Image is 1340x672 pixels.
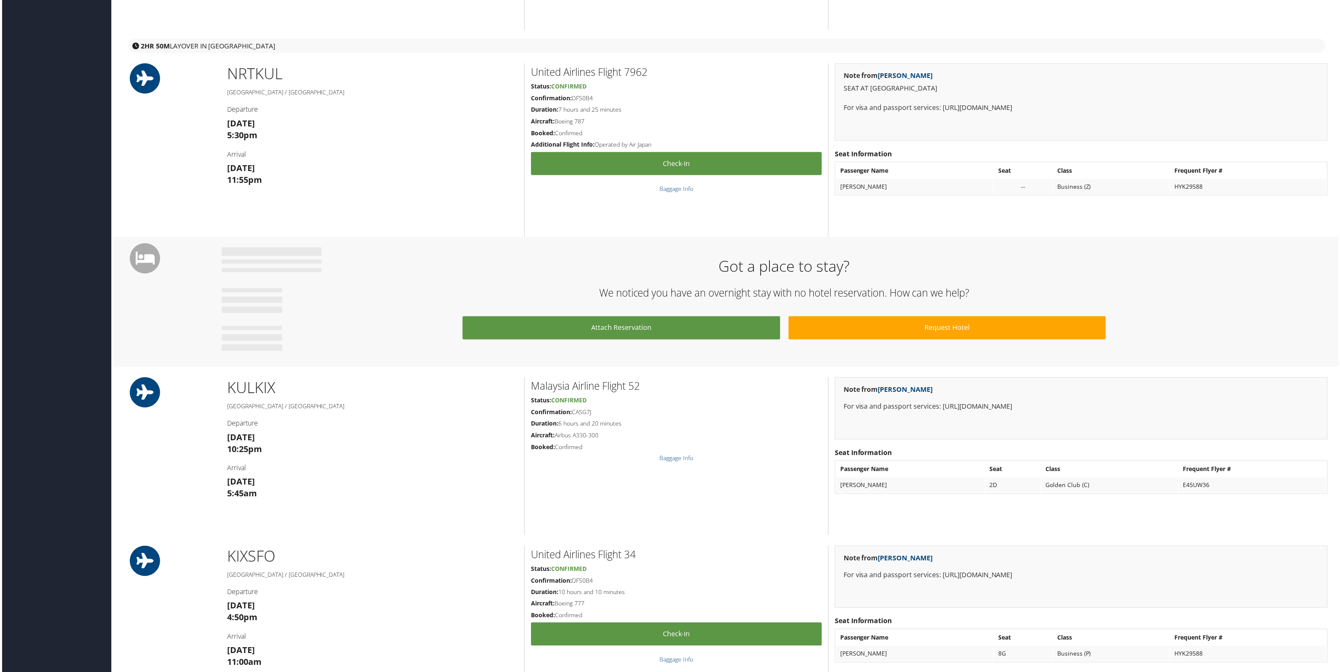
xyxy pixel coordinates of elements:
[226,658,260,669] strong: 11:00am
[226,477,254,489] strong: [DATE]
[531,613,822,621] h5: Confirmed
[844,402,1321,413] p: For visa and passport services: [URL][DOMAIN_NAME]
[789,317,1107,340] a: Request Hotel
[1054,163,1171,179] th: Class
[531,106,822,114] h5: 7 hours and 25 minutes
[531,578,822,586] h5: DFS0B4
[1172,179,1328,195] td: HYK29588
[226,163,254,174] strong: [DATE]
[531,601,554,609] strong: Aircraft:
[226,130,256,141] strong: 5:30pm
[879,71,933,80] a: [PERSON_NAME]
[226,465,518,474] h4: Arrival
[531,578,571,586] strong: Confirmation:
[226,105,518,114] h4: Departure
[1054,648,1171,663] td: Business (P)
[835,449,893,458] strong: Seat Information
[1172,648,1328,663] td: HYK29588
[1054,179,1171,195] td: Business (Z)
[531,65,822,80] h2: United Airlines Flight 7962
[226,444,261,456] strong: 10:25pm
[844,83,1321,94] p: SEAT AT [GEOGRAPHIC_DATA]
[836,463,986,478] th: Passenger Name
[531,141,594,149] strong: Additional Flight Info:
[531,566,551,574] strong: Status:
[531,129,555,137] strong: Booked:
[531,153,822,176] a: Check-in
[531,624,822,648] a: Check-in
[226,433,254,444] strong: [DATE]
[226,572,518,581] h5: [GEOGRAPHIC_DATA] / [GEOGRAPHIC_DATA]
[531,118,822,126] h5: Boeing 787
[659,657,693,665] a: Baggage Info
[531,380,822,394] h2: Malaysia Airline Flight 52
[836,648,994,663] td: [PERSON_NAME]
[551,83,586,91] span: Confirmed
[531,613,555,621] strong: Booked:
[659,455,693,463] a: Baggage Info
[986,463,1042,478] th: Seat
[531,118,554,126] strong: Aircraft:
[531,106,558,114] strong: Duration:
[226,547,518,568] h1: KIX SFO
[531,444,822,452] h5: Confirmed
[226,420,518,429] h4: Departure
[226,174,261,186] strong: 11:55pm
[531,409,822,418] h5: CASG7J
[995,648,1053,663] td: 8G
[986,479,1042,494] td: 2D
[1180,479,1328,494] td: E45UW36
[844,386,933,395] strong: Note from
[531,397,551,405] strong: Status:
[531,141,822,149] h5: Operated by Air Japan
[999,183,1049,191] div: --
[1172,632,1328,647] th: Frequent Flyer #
[1043,463,1179,478] th: Class
[844,71,933,80] strong: Note from
[531,601,822,610] h5: Boeing 777
[844,103,1321,114] p: For visa and passport services: [URL][DOMAIN_NAME]
[1054,632,1171,647] th: Class
[1043,479,1179,494] td: Golden Club (C)
[879,555,933,564] a: [PERSON_NAME]
[226,634,518,643] h4: Arrival
[1180,463,1328,478] th: Frequent Flyer #
[139,41,168,51] strong: 2HR 50M
[844,555,933,564] strong: Note from
[995,632,1053,647] th: Seat
[995,163,1053,179] th: Seat
[531,83,551,91] strong: Status:
[126,39,1327,53] div: layover in [GEOGRAPHIC_DATA]
[531,94,822,103] h5: DFS0B4
[531,129,822,138] h5: Confirmed
[226,613,256,625] strong: 4:50pm
[531,589,822,598] h5: 10 hours and 10 minutes
[659,185,693,193] a: Baggage Info
[531,420,558,428] strong: Duration:
[226,64,518,85] h1: NRT KUL
[836,632,994,647] th: Passenger Name
[531,549,822,563] h2: United Airlines Flight 34
[226,589,518,598] h4: Departure
[462,317,780,340] a: Attach Reservation
[531,589,558,597] strong: Duration:
[226,646,254,658] strong: [DATE]
[531,420,822,429] h5: 6 hours and 20 minutes
[226,150,518,159] h4: Arrival
[226,602,254,613] strong: [DATE]
[226,489,256,501] strong: 5:45am
[835,618,893,627] strong: Seat Information
[531,94,571,102] strong: Confirmation:
[835,150,893,159] strong: Seat Information
[1172,163,1328,179] th: Frequent Flyer #
[226,118,254,129] strong: [DATE]
[844,571,1321,582] p: For visa and passport services: [URL][DOMAIN_NAME]
[836,163,994,179] th: Passenger Name
[226,378,518,399] h1: KUL KIX
[226,403,518,412] h5: [GEOGRAPHIC_DATA] / [GEOGRAPHIC_DATA]
[551,397,586,405] span: Confirmed
[226,88,518,97] h5: [GEOGRAPHIC_DATA] / [GEOGRAPHIC_DATA]
[551,566,586,574] span: Confirmed
[531,432,554,440] strong: Aircraft:
[879,386,933,395] a: [PERSON_NAME]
